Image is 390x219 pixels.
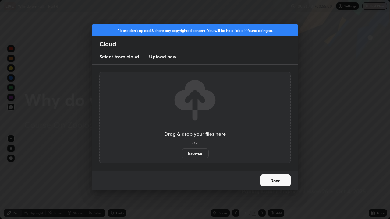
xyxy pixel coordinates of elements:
h3: Select from cloud [99,53,139,60]
div: Please don't upload & share any copyrighted content. You will be held liable if found doing so. [92,24,298,36]
h3: Drag & drop your files here [164,131,226,136]
h5: OR [192,141,198,145]
h3: Upload new [149,53,176,60]
h2: Cloud [99,40,298,48]
button: Done [260,174,291,186]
